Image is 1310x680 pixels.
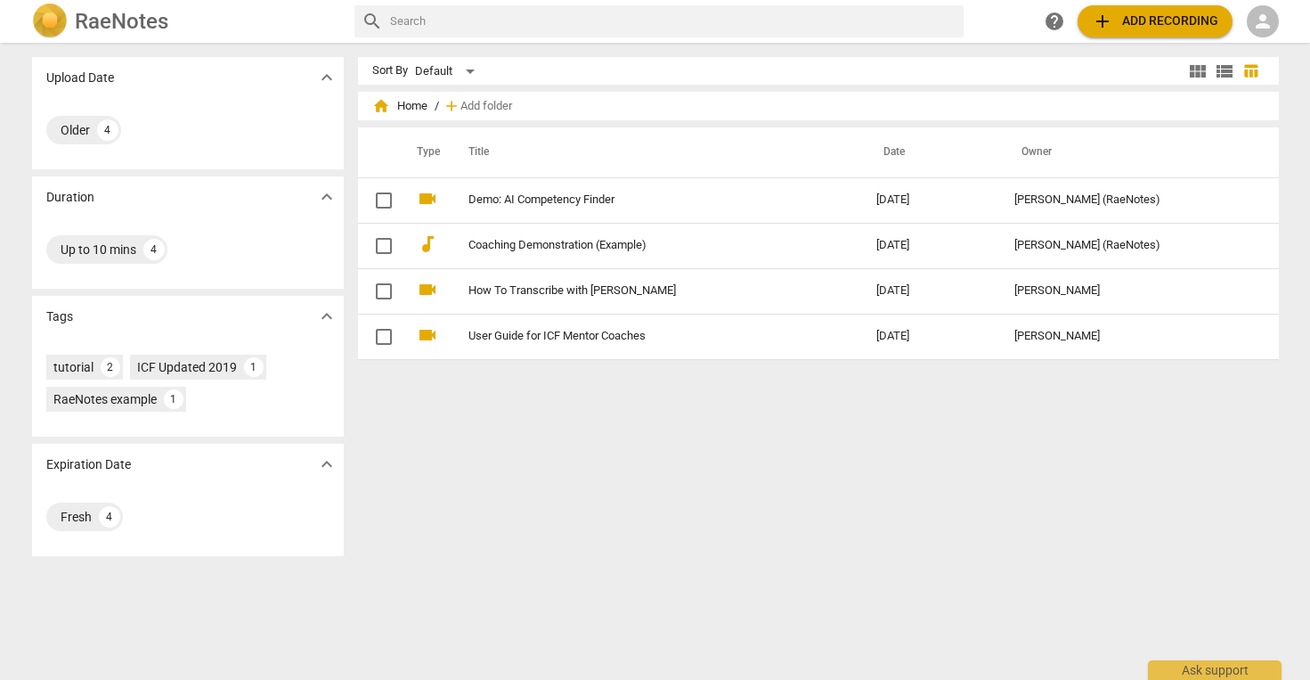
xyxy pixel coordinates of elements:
span: add [443,97,460,115]
button: Show more [313,184,340,210]
span: person [1252,11,1273,32]
button: List view [1211,58,1238,85]
p: Expiration Date [46,455,131,474]
button: Show more [313,451,340,478]
div: [PERSON_NAME] [1014,284,1246,298]
span: Home [372,97,427,115]
th: Date [862,127,1000,177]
div: RaeNotes example [53,390,157,408]
span: expand_more [316,186,338,208]
button: Table view [1238,58,1265,85]
div: [PERSON_NAME] (RaeNotes) [1014,193,1246,207]
button: Show more [313,303,340,330]
span: expand_more [316,454,338,475]
th: Owner [1000,127,1260,177]
input: Search [390,7,956,36]
div: Fresh [61,508,92,526]
button: Show more [313,64,340,91]
span: view_module [1187,61,1208,82]
p: Duration [46,188,94,207]
span: search [362,11,383,32]
button: Upload [1078,5,1233,37]
div: ICF Updated 2019 [137,358,237,376]
th: Type [403,127,447,177]
p: Upload Date [46,69,114,87]
div: [PERSON_NAME] (RaeNotes) [1014,239,1246,252]
span: Add folder [460,100,512,113]
a: Demo: AI Competency Finder [468,193,812,207]
div: 1 [164,389,183,409]
span: videocam [417,279,438,300]
a: LogoRaeNotes [32,4,340,39]
a: User Guide for ICF Mentor Coaches [468,330,812,343]
span: add [1092,11,1113,32]
div: 4 [97,119,118,141]
td: [DATE] [862,268,1000,314]
div: Default [415,57,481,86]
span: view_list [1214,61,1235,82]
div: 4 [99,506,120,528]
span: help [1044,11,1065,32]
div: Up to 10 mins [61,241,136,258]
span: home [372,97,390,115]
div: Older [61,121,90,139]
span: / [435,100,439,113]
td: [DATE] [862,223,1000,268]
td: [DATE] [862,177,1000,223]
td: [DATE] [862,314,1000,359]
button: Tile view [1184,58,1211,85]
span: expand_more [316,306,338,327]
span: Add recording [1092,11,1218,32]
span: audiotrack [417,233,438,255]
div: [PERSON_NAME] [1014,330,1246,343]
th: Title [447,127,862,177]
h2: RaeNotes [75,9,168,34]
a: How To Transcribe with [PERSON_NAME] [468,284,812,298]
span: videocam [417,324,438,346]
div: 1 [244,357,264,377]
div: 4 [143,239,165,260]
a: Help [1038,5,1070,37]
div: Ask support [1148,660,1282,680]
p: Tags [46,307,73,326]
img: Logo [32,4,68,39]
div: Sort By [372,64,408,78]
span: table_chart [1242,62,1259,79]
span: videocam [417,188,438,209]
div: 2 [101,357,120,377]
a: Coaching Demonstration (Example) [468,239,812,252]
span: expand_more [316,67,338,88]
div: tutorial [53,358,94,376]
